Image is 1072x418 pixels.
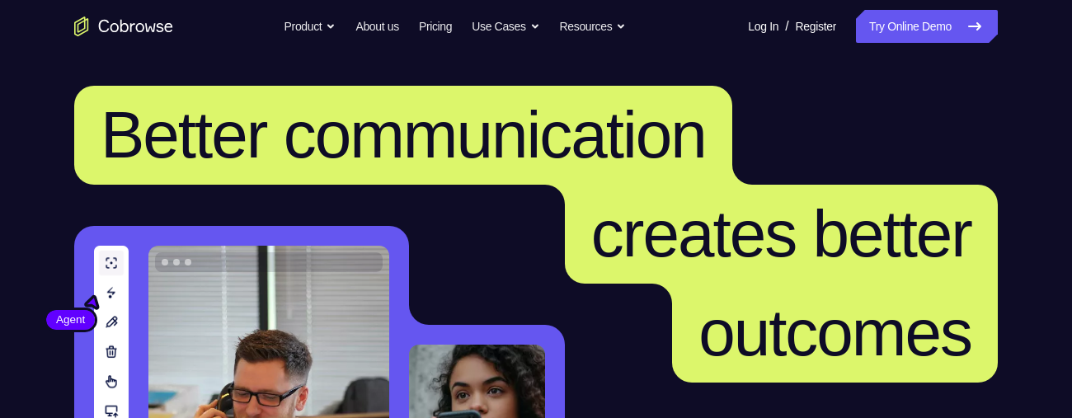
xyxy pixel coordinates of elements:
[74,16,173,36] a: Go to the home page
[101,98,706,171] span: Better communication
[785,16,788,36] span: /
[419,10,452,43] a: Pricing
[472,10,539,43] button: Use Cases
[560,10,627,43] button: Resources
[284,10,336,43] button: Product
[748,10,778,43] a: Log In
[856,10,998,43] a: Try Online Demo
[698,296,971,369] span: outcomes
[796,10,836,43] a: Register
[591,197,971,270] span: creates better
[355,10,398,43] a: About us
